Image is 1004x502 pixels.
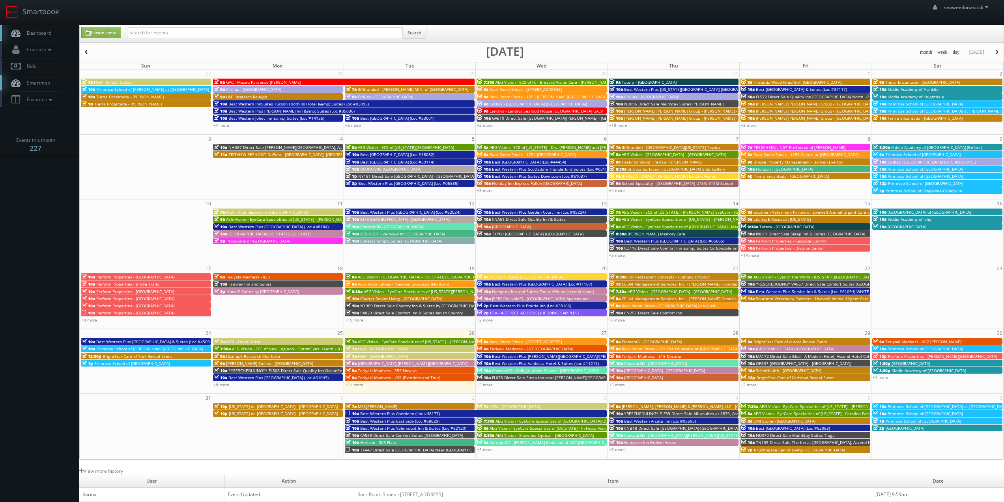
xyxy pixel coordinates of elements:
[888,159,977,165] span: Cirillas - [GEOGRAPHIC_DATA] EXTERIORS ONLY
[873,94,886,100] span: 10a
[477,86,488,92] span: 8a
[609,317,625,323] a: +6 more
[622,145,720,150] span: iMBranded - [GEOGRAPHIC_DATA][US_STATE] Toyota
[610,296,621,301] span: 8a
[346,94,357,100] span: 9a
[477,303,489,308] span: 2p
[477,317,493,323] a: +2 more
[477,101,488,107] span: 9a
[756,166,813,172] span: Horizon - [GEOGRAPHIC_DATA]
[609,252,625,258] a: +5 more
[360,166,421,172] span: BU #07840 [GEOGRAPHIC_DATA]
[917,47,935,57] button: month
[741,145,752,150] span: 7a
[96,339,213,344] span: Best Western Plus [GEOGRAPHIC_DATA] & Suites (Loc #45093)
[888,94,944,100] span: Kiddie Academy of Knightdale
[127,27,403,38] input: Search for Events
[610,108,623,114] span: 10a
[624,238,724,244] span: Best Western Plus [GEOGRAPHIC_DATA] (Loc #05665)
[624,245,770,251] span: CO116 Direct Sale Comfort Inn &amp; Suites Carbondale on the Roaring Fork
[610,159,621,165] span: 8a
[624,108,822,114] span: [PERSON_NAME] [PERSON_NAME] Group - [PERSON_NAME] - 712 [PERSON_NAME] Trove [PERSON_NAME]
[94,79,132,85] span: HGV - Kohala Suites
[358,145,454,150] span: AEG Vision - ECS of [US_STATE][GEOGRAPHIC_DATA]
[214,216,225,222] span: 8a
[490,152,576,157] span: Rack Room Shoes - 1254 [GEOGRAPHIC_DATA]
[82,101,93,107] span: 1p
[753,339,827,344] span: BrightStar Care of Aurora Reveal Event
[873,159,886,165] span: 10a
[346,274,357,280] span: 8a
[490,94,607,100] span: Rack Room Shoes - 1253 [PERSON_NAME][GEOGRAPHIC_DATA]
[346,281,357,287] span: 8a
[96,281,159,287] span: Perform Properties - Bridle Trails
[741,86,755,92] span: 10a
[610,216,621,222] span: 8a
[96,94,164,100] span: Tierra Encantada - [PERSON_NAME]
[226,216,421,222] span: AEG Vision - EyeCare Specialties of [US_STATE] - [PERSON_NAME] Eyecare Associates - [PERSON_NAME]
[873,115,886,121] span: 10a
[610,152,621,157] span: 8a
[477,209,491,215] span: 10a
[490,145,631,150] span: AEG Vision - ECS of [US_STATE] - Drs. [PERSON_NAME] and [PERSON_NAME]
[888,108,1000,114] span: Primrose School of [GEOGRAPHIC_DATA] at [PERSON_NAME]
[96,303,174,308] span: Perform Properties - [GEOGRAPHIC_DATA]
[346,296,359,301] span: 10a
[226,238,290,244] span: ProSource of [GEOGRAPHIC_DATA]
[754,173,829,179] span: Tierra Encantada - [GEOGRAPHIC_DATA]
[358,274,527,280] span: AEG Vision - [GEOGRAPHIC_DATA] – [US_STATE][GEOGRAPHIC_DATA]. ([GEOGRAPHIC_DATA])
[214,108,227,114] span: 10a
[213,122,229,128] a: +7 more
[23,63,36,70] span: Bids
[226,274,270,280] span: Teriyaki Madness - 439
[492,209,586,215] span: Best Western Plus Garden Court Inn (Loc #05224)
[490,310,579,316] span: ESA - #[STREET_ADDRESS] (BEDDING SAMPLES)
[82,310,95,316] span: 10a
[492,289,594,294] span: Hampton Inn and Suites Coeur d'Alene (second shoot)
[81,317,97,323] a: +8 more
[610,238,623,244] span: 10a
[346,339,357,344] span: 7a
[346,173,357,179] span: 1p
[622,209,815,215] span: AEG Vision - ECS of [US_STATE] - [PERSON_NAME] EyeCare - [GEOGRAPHIC_DATA] ([GEOGRAPHIC_DATA])
[490,86,562,92] span: Rack Room Shoes - [STREET_ADDRESS]
[490,339,562,344] span: Rack Room Shoes - [STREET_ADDRESS]
[23,96,54,103] span: Favorites
[756,231,865,237] span: IN611 Direct Sale Sleep Inn & Suites [GEOGRAPHIC_DATA]
[622,303,716,308] span: Rack Room Shoes - [GEOGRAPHIC_DATA] (No Rush)
[214,152,227,157] span: 11a
[345,317,363,323] a: +15 more
[477,94,488,100] span: 8a
[741,245,755,251] span: 10a
[346,145,357,150] span: 8a
[226,289,299,294] span: Home2 Suites by [GEOGRAPHIC_DATA]
[741,224,758,229] span: 9:30a
[360,303,521,308] span: NY989 Direct Sale Country Inn & Suites by [GEOGRAPHIC_DATA], [GEOGRAPHIC_DATA]
[477,310,489,316] span: 2p
[888,216,931,222] span: Kiddie Academy of Islip
[741,94,755,100] span: 10a
[23,46,53,53] span: Contacts
[741,209,752,215] span: 8a
[477,108,488,114] span: 9a
[741,231,755,237] span: 10a
[741,274,752,280] span: 8a
[888,115,963,121] span: Tierra Encantada - [GEOGRAPHIC_DATA]
[753,145,845,150] span: *RESCHEDULING* ProSource of [PERSON_NAME]
[82,79,93,85] span: 7a
[741,159,752,165] span: 9a
[741,281,755,287] span: 10a
[358,339,499,344] span: AEG Vision - EyeCare Specialties of [US_STATE] – [PERSON_NAME] Eye Care
[346,152,359,157] span: 10a
[477,274,488,280] span: 9a
[610,231,626,237] span: 9:30a
[886,188,962,194] span: Primrose School of Grapevine-Colleyville
[477,173,491,179] span: 10a
[888,166,963,172] span: Primrose School of [GEOGRAPHIC_DATA]
[492,231,583,237] span: TXP80 [GEOGRAPHIC_DATA] [GEOGRAPHIC_DATA]
[885,152,961,157] span: Primrose School of [GEOGRAPHIC_DATA]
[610,339,621,344] span: 8a
[610,173,621,179] span: 9a
[622,173,716,179] span: [PERSON_NAME] - [PERSON_NAME] London Avalon
[756,86,847,92] span: Best [GEOGRAPHIC_DATA] & Suites (Loc #37117)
